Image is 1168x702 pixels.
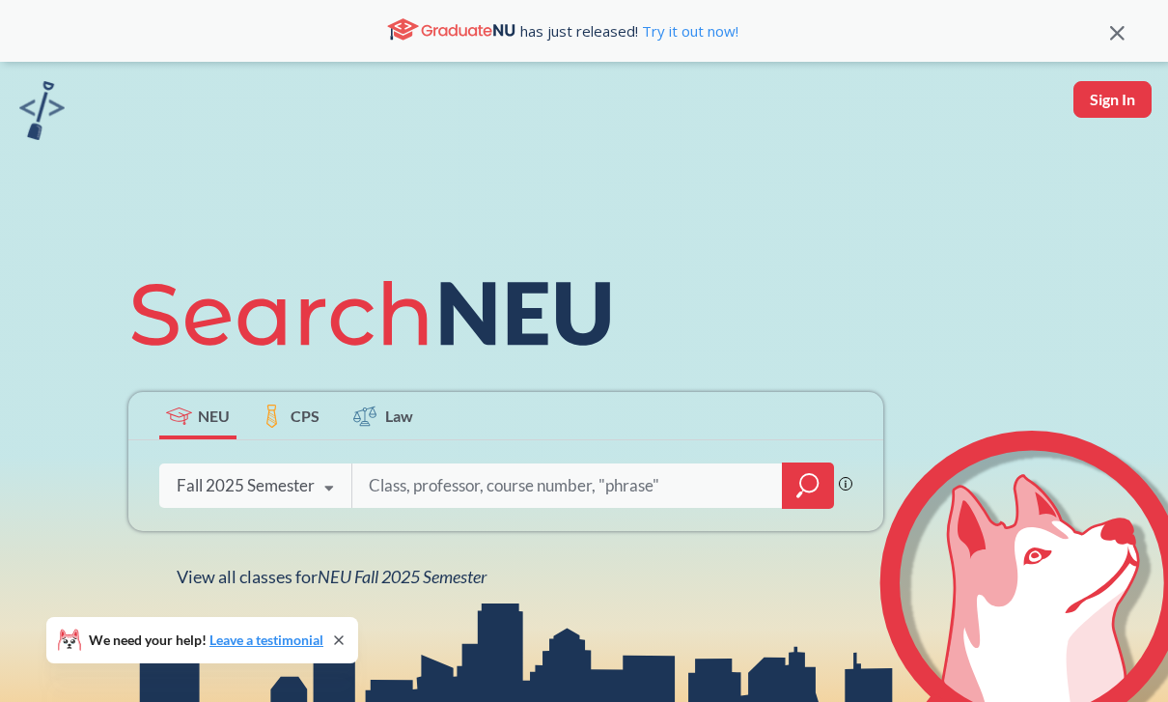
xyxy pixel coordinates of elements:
[177,566,487,587] span: View all classes for
[291,405,320,427] span: CPS
[782,463,834,509] div: magnifying glass
[19,81,65,140] img: sandbox logo
[209,632,323,648] a: Leave a testimonial
[1073,81,1152,118] button: Sign In
[520,20,738,42] span: has just released!
[89,633,323,647] span: We need your help!
[198,405,230,427] span: NEU
[318,566,487,587] span: NEU Fall 2025 Semester
[385,405,413,427] span: Law
[19,81,65,146] a: sandbox logo
[638,21,738,41] a: Try it out now!
[367,465,768,506] input: Class, professor, course number, "phrase"
[796,472,820,499] svg: magnifying glass
[177,475,315,496] div: Fall 2025 Semester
